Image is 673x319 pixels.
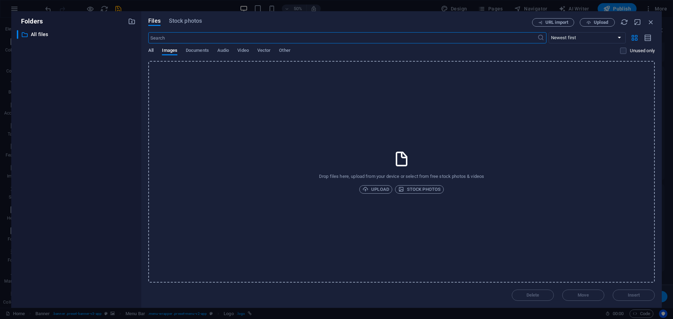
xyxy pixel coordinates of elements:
[169,17,202,25] span: Stock photos
[647,18,655,26] i: Close
[398,185,441,194] span: Stock photos
[620,18,628,26] i: Reload
[594,20,608,25] span: Upload
[17,17,43,26] p: Folders
[545,20,568,25] span: URL import
[630,48,655,54] p: Displays only files that are not in use on the website. Files added during this session can still...
[128,18,136,25] i: Create new folder
[17,30,18,39] div: ​
[31,30,123,39] p: All files
[237,46,249,56] span: Video
[148,17,161,25] span: Files
[362,185,389,194] span: Upload
[359,185,392,194] button: Upload
[148,32,537,43] input: Search
[217,46,229,56] span: Audio
[162,46,177,56] span: Images
[532,18,574,27] button: URL import
[580,18,615,27] button: Upload
[319,173,484,180] p: Drop files here, upload from your device or select from free stock photos & videos
[395,185,444,194] button: Stock photos
[186,46,209,56] span: Documents
[148,46,154,56] span: All
[634,18,641,26] i: Minimize
[257,46,271,56] span: Vector
[279,46,290,56] span: Other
